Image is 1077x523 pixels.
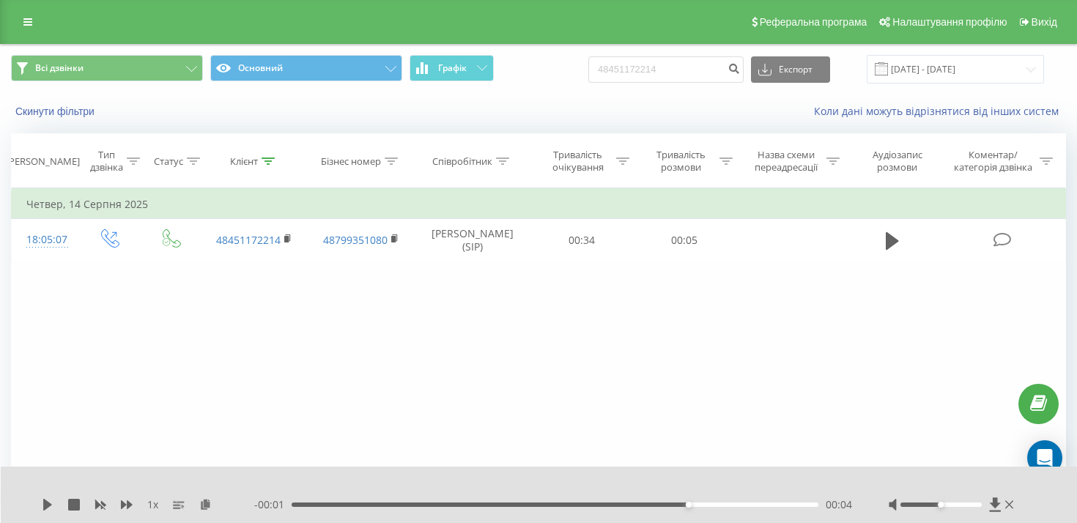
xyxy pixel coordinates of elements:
span: - 00:01 [254,497,292,512]
span: Налаштування профілю [892,16,1007,28]
button: Графік [410,55,494,81]
div: Тип дзвінка [90,149,123,174]
span: 00:04 [826,497,852,512]
td: 00:34 [530,219,632,261]
div: Accessibility label [686,502,692,508]
div: Бізнес номер [321,155,381,168]
div: [PERSON_NAME] [6,155,80,168]
span: 1 x [147,497,158,512]
span: Реферальна програма [760,16,867,28]
button: Експорт [751,56,830,83]
button: Основний [210,55,402,81]
a: 48451172214 [216,233,281,247]
a: Коли дані можуть відрізнятися вiд інших систем [814,104,1066,118]
div: Аудіозапис розмови [856,149,939,174]
div: Open Intercom Messenger [1027,440,1062,475]
span: Графік [438,63,467,73]
input: Пошук за номером [588,56,744,83]
div: Статус [154,155,183,168]
div: Назва схеми переадресації [750,149,823,174]
span: Вихід [1032,16,1057,28]
button: Скинути фільтри [11,105,102,118]
div: Accessibility label [939,502,944,508]
a: 48799351080 [323,233,388,247]
div: Тривалість розмови [646,149,716,174]
div: Тривалість очікування [544,149,613,174]
span: Всі дзвінки [35,62,84,74]
td: [PERSON_NAME] (SIP) [415,219,530,261]
td: 00:05 [633,219,736,261]
button: Всі дзвінки [11,55,203,81]
div: 18:05:07 [26,226,62,254]
div: Клієнт [230,155,258,168]
div: Співробітник [432,155,492,168]
div: Коментар/категорія дзвінка [950,149,1036,174]
td: Четвер, 14 Серпня 2025 [12,190,1066,219]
